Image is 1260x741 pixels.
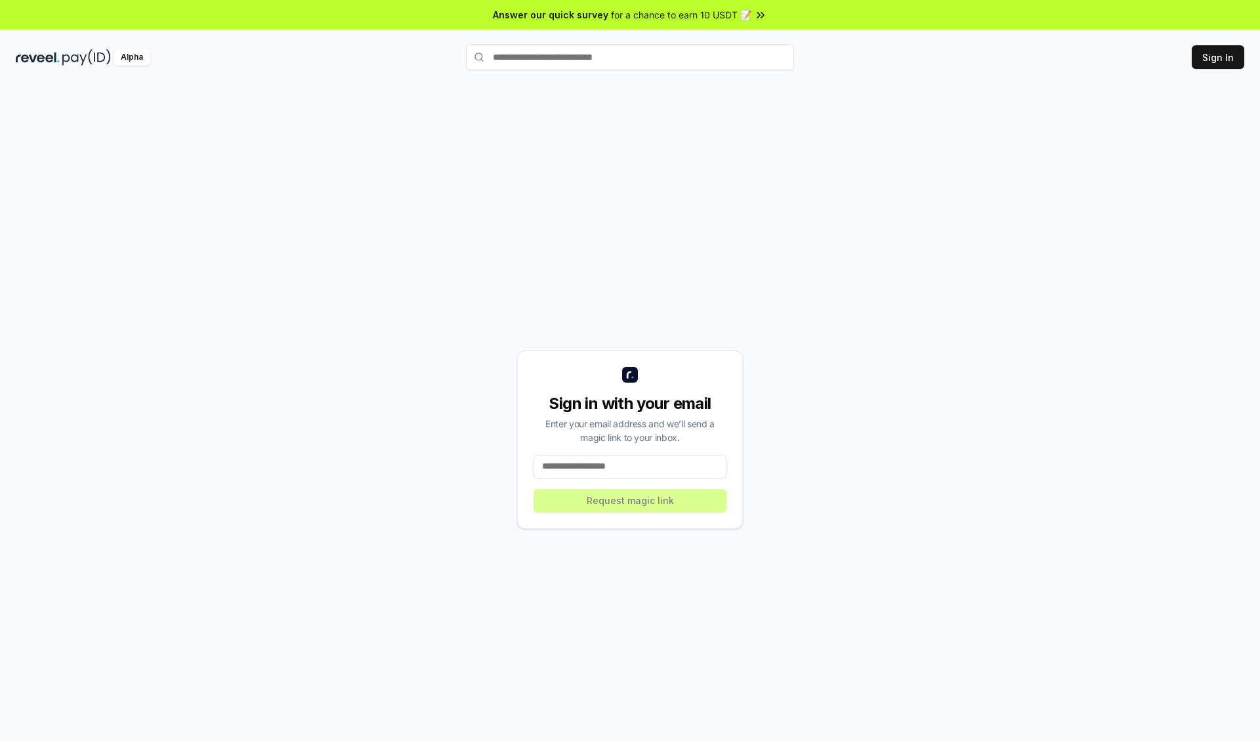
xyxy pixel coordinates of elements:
span: for a chance to earn 10 USDT 📝 [611,8,751,22]
img: pay_id [62,49,111,66]
div: Alpha [114,49,150,66]
div: Enter your email address and we’ll send a magic link to your inbox. [534,417,726,444]
span: Answer our quick survey [493,8,608,22]
img: logo_small [622,367,638,383]
button: Sign In [1192,45,1244,69]
div: Sign in with your email [534,393,726,414]
img: reveel_dark [16,49,60,66]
